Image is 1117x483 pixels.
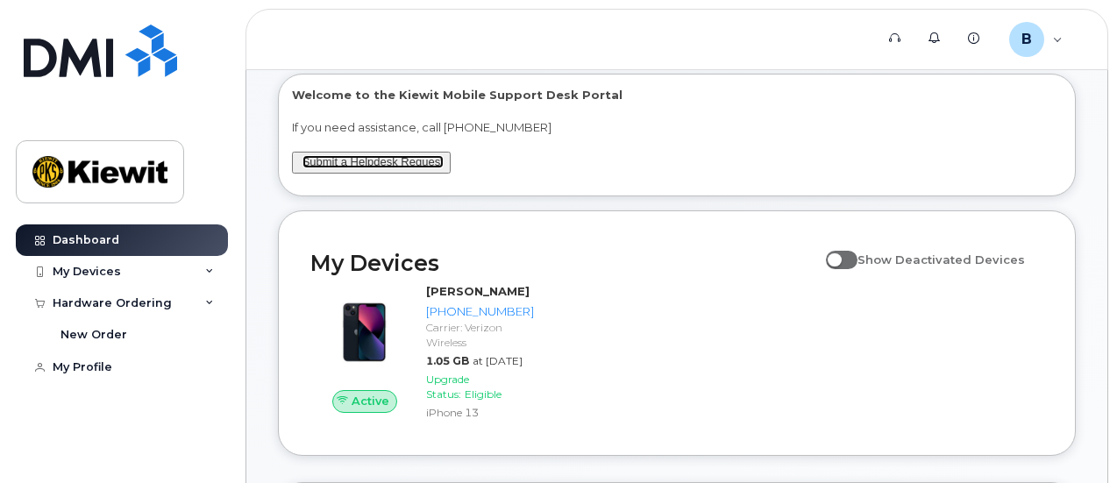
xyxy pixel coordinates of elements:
span: B [1021,29,1032,50]
h2: My Devices [310,250,817,276]
iframe: Messenger Launcher [1041,407,1104,470]
a: Active[PERSON_NAME][PHONE_NUMBER]Carrier: Verizon Wireless1.05 GBat [DATE]Upgrade Status:Eligible... [310,283,541,423]
strong: [PERSON_NAME] [426,284,530,298]
div: Carrier: Verizon Wireless [426,320,534,350]
p: If you need assistance, call [PHONE_NUMBER] [292,119,1062,136]
span: at [DATE] [473,354,523,367]
div: Bailey.Mills [997,22,1075,57]
div: [PHONE_NUMBER] [426,303,534,320]
button: Submit a Helpdesk Request [292,152,451,174]
span: Upgrade Status: [426,373,469,401]
a: Submit a Helpdesk Request [302,155,444,168]
img: image20231002-3703462-1ig824h.jpeg [324,292,405,373]
span: Show Deactivated Devices [857,252,1025,266]
input: Show Deactivated Devices [826,243,840,257]
div: iPhone 13 [426,405,534,420]
p: Welcome to the Kiewit Mobile Support Desk Portal [292,87,1062,103]
span: Eligible [465,387,502,401]
span: Active [352,393,389,409]
span: 1.05 GB [426,354,469,367]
